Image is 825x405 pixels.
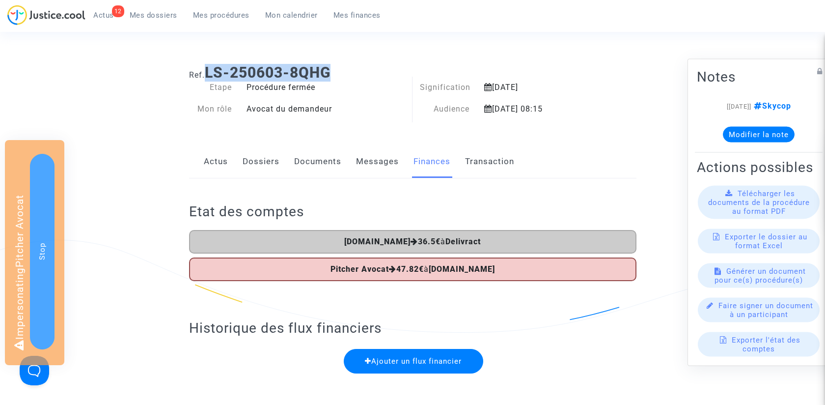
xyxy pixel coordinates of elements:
[185,8,257,23] a: Mes procédures
[445,237,481,246] b: Delivract
[243,145,279,178] a: Dossiers
[294,145,341,178] a: Documents
[418,237,440,246] b: 36.5€
[330,264,495,274] span: à
[330,264,389,274] b: Pitcher Avocat
[723,127,795,143] button: Modifier la note
[239,82,412,93] div: Procédure fermée
[239,103,412,115] div: Avocat du demandeur
[265,11,318,20] span: Mon calendrier
[30,154,55,349] button: Stop
[396,264,424,274] b: 47.82€
[344,237,411,246] b: [DOMAIN_NAME]
[412,82,477,93] div: Signification
[38,243,47,260] span: Stop
[333,11,381,20] span: Mes finances
[85,8,122,23] a: 12Actus
[344,237,481,246] span: à
[257,8,326,23] a: Mon calendrier
[93,11,114,20] span: Actus
[715,267,806,285] span: Générer un document pour ce(s) procédure(s)
[122,8,185,23] a: Mes dossiers
[205,64,330,81] b: LS-250603-8QHG
[708,189,810,216] span: Télécharger les documents de la procédure au format PDF
[477,82,605,93] div: [DATE]
[465,145,514,178] a: Transaction
[326,8,388,23] a: Mes finances
[193,11,249,20] span: Mes procédures
[7,5,85,25] img: jc-logo.svg
[365,357,462,366] span: Ajouter un flux financier
[182,103,240,115] div: Mon rôle
[130,11,177,20] span: Mes dossiers
[356,145,399,178] a: Messages
[413,145,450,178] a: Finances
[182,82,240,93] div: Etape
[727,103,751,110] span: [[DATE]]
[429,264,495,274] b: [DOMAIN_NAME]
[189,70,205,80] span: Ref.
[189,319,636,337] h2: Historique des flux financiers
[477,103,605,115] div: [DATE] 08:15
[412,103,477,115] div: Audience
[344,349,483,374] button: Ajouter un flux financier
[204,145,228,178] a: Actus
[697,68,821,86] h2: Notes
[725,232,807,250] span: Exporter le dossier au format Excel
[718,301,813,319] span: Faire signer un document à un participant
[732,336,800,353] span: Exporter l'état des comptes
[189,203,636,220] h2: Etat des comptes
[5,140,64,365] div: Impersonating
[751,101,791,111] span: Skycop
[20,356,49,385] iframe: Help Scout Beacon - Open
[112,5,124,17] div: 12
[697,159,821,176] h2: Actions possibles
